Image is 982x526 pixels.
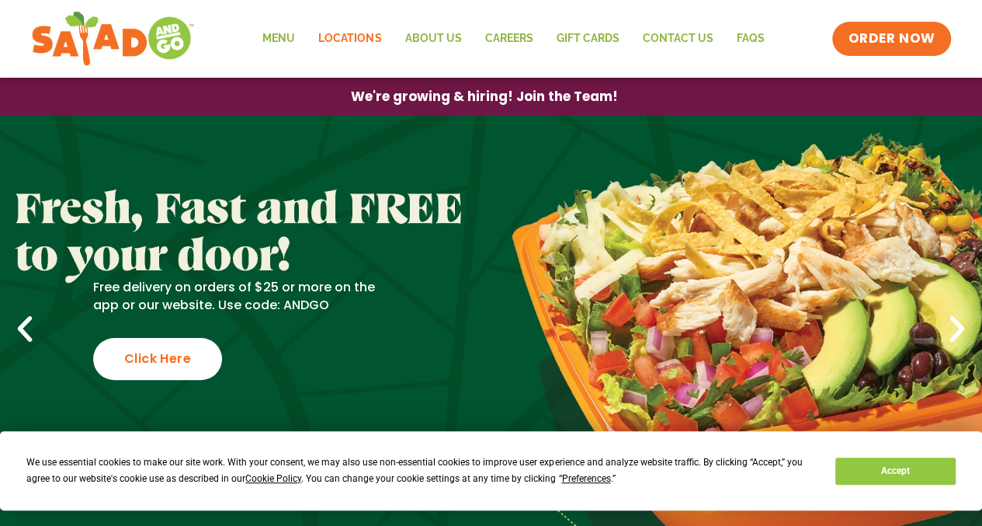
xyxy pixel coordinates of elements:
div: Click Here [93,338,222,380]
a: Careers [473,21,544,57]
a: ORDER NOW [832,22,950,56]
span: We're growing & hiring! Join the Team! [351,90,618,103]
span: Preferences [561,473,610,484]
div: Previous slide [8,312,42,347]
button: Accept [835,458,955,485]
a: Menu [251,21,307,57]
a: About Us [393,21,473,57]
a: GIFT CARDS [544,21,630,57]
div: Next slide [940,312,974,347]
div: We use essential cookies to make our site work. With your consent, we may also use non-essential ... [26,455,817,487]
span: ORDER NOW [848,30,935,48]
nav: Menu [251,21,776,57]
a: Locations [307,21,393,57]
img: new-SAG-logo-768×292 [31,8,195,70]
a: FAQs [724,21,776,57]
p: Free delivery on orders of $25 or more on the app or our website. Use code: ANDGO [93,279,387,314]
a: Contact Us [630,21,724,57]
a: We're growing & hiring! Join the Team! [328,78,641,115]
span: Cookie Policy [245,473,301,484]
